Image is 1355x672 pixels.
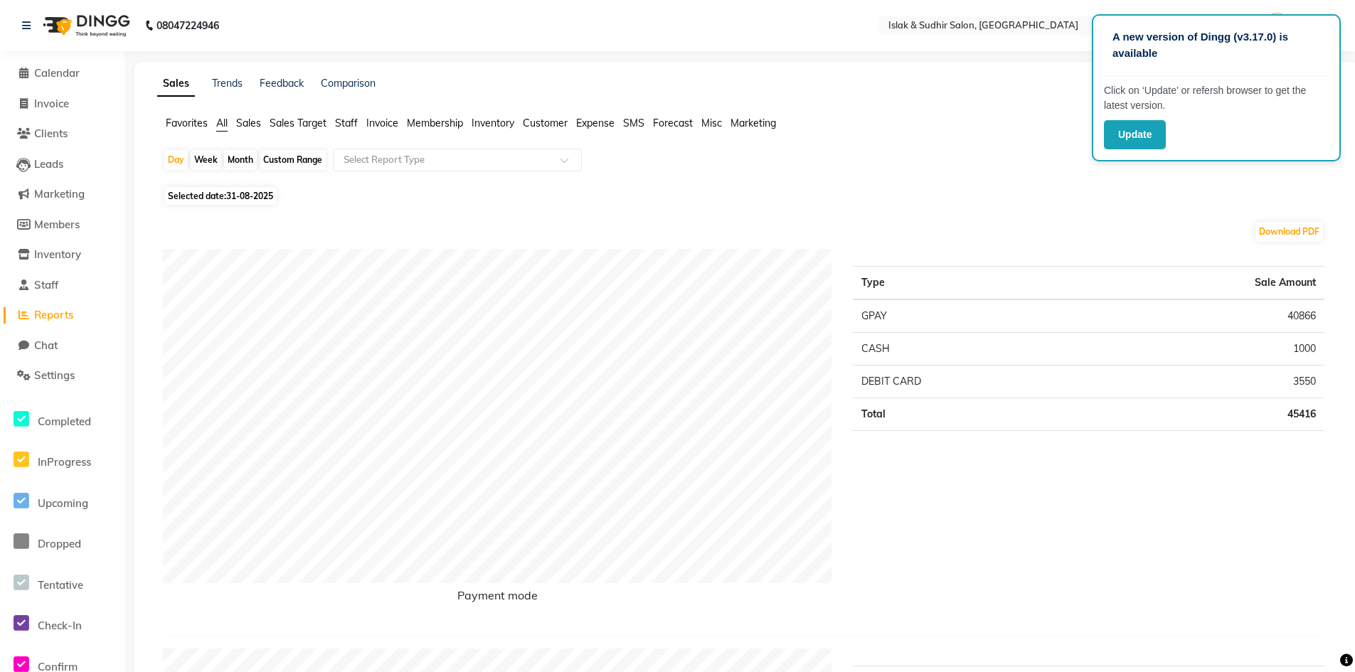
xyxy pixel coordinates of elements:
p: A new version of Dingg (v3.17.0) is available [1112,29,1320,61]
td: 40866 [1086,299,1324,333]
div: Custom Range [260,150,326,170]
span: Completed [38,415,91,428]
span: Misc [701,117,722,129]
th: Type [853,267,1086,300]
span: Upcoming [38,496,88,510]
span: Favorites [166,117,208,129]
span: Invoice [366,117,398,129]
span: Settings [34,368,75,382]
span: Dropped [38,537,81,550]
b: 08047224946 [156,6,219,46]
a: Staff [4,277,121,294]
td: 3550 [1086,366,1324,398]
td: 1000 [1086,333,1324,366]
span: Leads [34,157,63,171]
td: Total [853,398,1086,431]
a: Inventory [4,247,121,263]
span: Customer [523,117,568,129]
img: logo [36,6,134,46]
a: Reports [4,307,121,324]
h6: Payment mode [163,589,831,608]
a: Comparison [321,77,376,90]
span: Check-In [38,619,82,632]
span: Tentative [38,578,83,592]
th: Sale Amount [1086,267,1324,300]
span: Sales Target [270,117,326,129]
span: Sales [236,117,261,129]
span: Invoice [34,97,69,110]
div: Week [191,150,221,170]
a: Marketing [4,186,121,203]
span: Reports [34,308,73,321]
span: SMS [623,117,644,129]
a: Invoice [4,96,121,112]
a: Leads [4,156,121,173]
a: Clients [4,126,121,142]
a: Settings [4,368,121,384]
span: All [216,117,228,129]
span: Chat [34,338,58,352]
span: Inventory [472,117,514,129]
div: Month [224,150,257,170]
td: GPAY [853,299,1086,333]
a: Members [4,217,121,233]
p: Click on ‘Update’ or refersh browser to get the latest version. [1104,83,1329,113]
a: Sales [157,71,195,97]
span: Forecast [653,117,693,129]
span: Calendar [34,66,80,80]
span: Selected date: [164,187,277,205]
span: InProgress [38,455,91,469]
a: Calendar [4,65,121,82]
span: Inventory [34,247,81,261]
span: Clients [34,127,68,140]
div: Day [164,150,188,170]
a: Trends [212,77,243,90]
td: CASH [853,333,1086,366]
span: 31-08-2025 [226,191,273,201]
span: Staff [34,278,58,292]
span: Marketing [730,117,776,129]
button: Update [1104,120,1166,149]
img: Admin [1265,13,1290,38]
span: Membership [407,117,463,129]
a: Chat [4,338,121,354]
button: Download PDF [1255,222,1323,242]
td: DEBIT CARD [853,366,1086,398]
span: Expense [576,117,615,129]
span: Staff [335,117,358,129]
td: 45416 [1086,398,1324,431]
span: Members [34,218,80,231]
a: Feedback [260,77,304,90]
span: Marketing [34,187,85,201]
